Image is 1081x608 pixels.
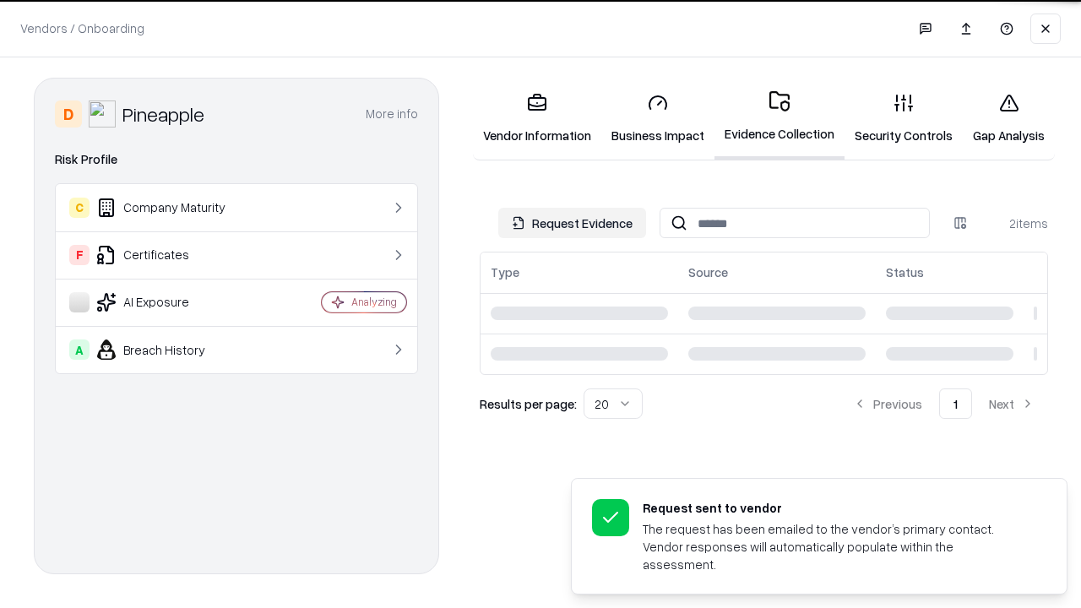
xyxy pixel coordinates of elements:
[69,198,271,218] div: Company Maturity
[69,339,271,360] div: Breach History
[480,395,577,413] p: Results per page:
[20,19,144,37] p: Vendors / Onboarding
[69,198,90,218] div: C
[473,79,601,158] a: Vendor Information
[981,214,1048,232] div: 2 items
[643,520,1026,573] div: The request has been emailed to the vendor’s primary contact. Vendor responses will automatically...
[643,499,1026,517] div: Request sent to vendor
[69,339,90,360] div: A
[886,263,924,281] div: Status
[963,79,1055,158] a: Gap Analysis
[839,388,1048,419] nav: pagination
[601,79,714,158] a: Business Impact
[939,388,972,419] button: 1
[491,263,519,281] div: Type
[89,100,116,128] img: Pineapple
[845,79,963,158] a: Security Controls
[714,78,845,160] a: Evidence Collection
[122,100,204,128] div: Pineapple
[366,99,418,129] button: More info
[55,100,82,128] div: D
[498,208,646,238] button: Request Evidence
[688,263,728,281] div: Source
[351,295,397,309] div: Analyzing
[69,245,271,265] div: Certificates
[69,245,90,265] div: F
[55,149,418,170] div: Risk Profile
[69,292,271,312] div: AI Exposure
